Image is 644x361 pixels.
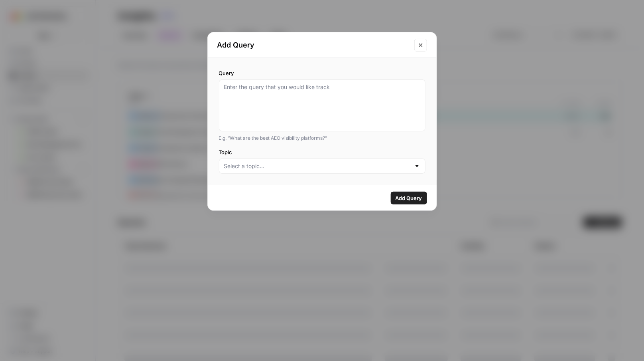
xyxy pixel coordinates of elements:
input: Select a topic... [224,162,411,170]
button: Close modal [414,39,427,52]
button: Add Query [391,192,427,204]
label: Query [219,69,425,77]
h2: Add Query [217,40,410,51]
label: Topic [219,148,425,156]
div: E.g. “What are the best AEO visibility platforms?” [219,135,425,142]
span: Add Query [396,194,422,202]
